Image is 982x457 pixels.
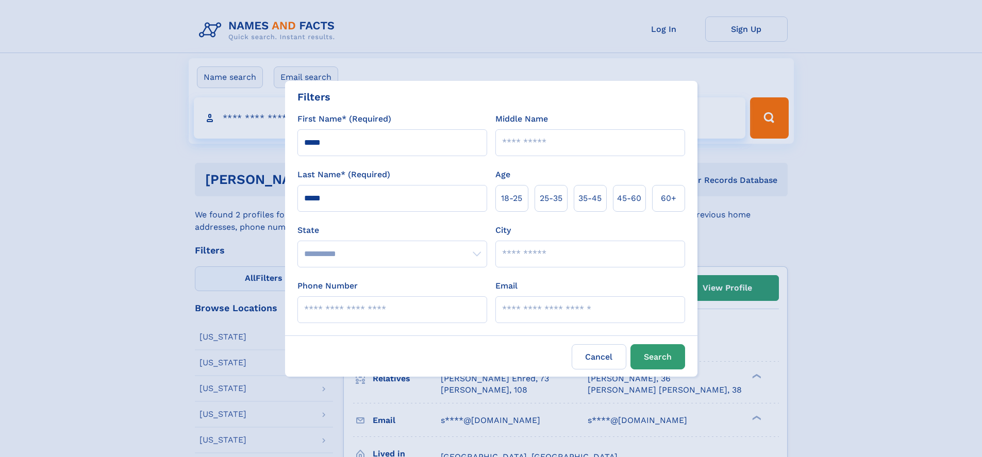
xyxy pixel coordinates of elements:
span: 35‑45 [578,192,602,205]
span: 45‑60 [617,192,641,205]
label: Phone Number [297,280,358,292]
label: Email [495,280,518,292]
span: 25‑35 [540,192,562,205]
label: Cancel [572,344,626,369]
label: Middle Name [495,113,548,125]
div: Filters [297,89,330,105]
label: Age [495,168,510,181]
span: 60+ [661,192,676,205]
button: Search [630,344,685,369]
label: Last Name* (Required) [297,168,390,181]
label: First Name* (Required) [297,113,391,125]
label: State [297,224,487,236]
span: 18‑25 [501,192,522,205]
label: City [495,224,511,236]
